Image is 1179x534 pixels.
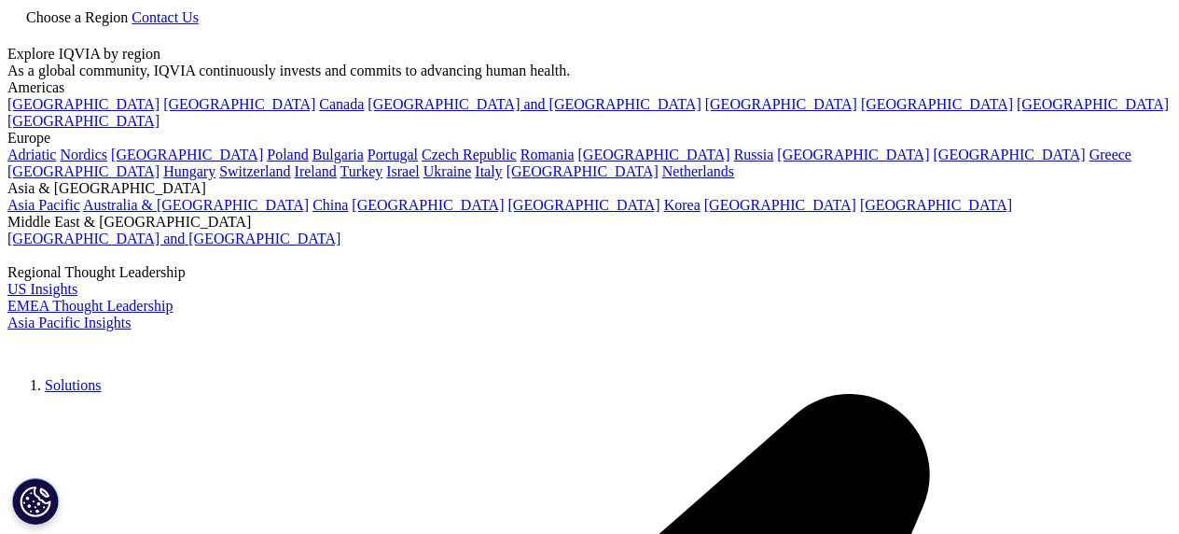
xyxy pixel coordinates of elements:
[26,9,128,25] span: Choose a Region
[7,79,1172,96] div: Americas
[45,377,101,393] a: Solutions
[368,96,700,112] a: [GEOGRAPHIC_DATA] and [GEOGRAPHIC_DATA]
[163,163,215,179] a: Hungary
[7,331,157,358] img: IQVIA Healthcare Information Technology and Pharma Clinical Research Company
[705,96,857,112] a: [GEOGRAPHIC_DATA]
[662,163,734,179] a: Netherlands
[861,96,1013,112] a: [GEOGRAPHIC_DATA]
[7,264,1172,281] div: Regional Thought Leadership
[475,163,502,179] a: Italy
[860,197,1012,213] a: [GEOGRAPHIC_DATA]
[7,147,56,162] a: Adriatic
[83,197,309,213] a: Australia & [GEOGRAPHIC_DATA]
[520,147,575,162] a: Romania
[60,147,107,162] a: Nordics
[163,96,315,112] a: [GEOGRAPHIC_DATA]
[319,96,364,112] a: Canada
[578,147,730,162] a: [GEOGRAPHIC_DATA]
[777,147,929,162] a: [GEOGRAPHIC_DATA]
[508,197,660,213] a: [GEOGRAPHIC_DATA]
[7,315,131,330] a: Asia Pacific Insights
[7,231,340,246] a: [GEOGRAPHIC_DATA] and [GEOGRAPHIC_DATA]
[7,298,173,314] a: EMEA Thought Leadership
[340,163,383,179] a: Turkey
[704,197,856,213] a: [GEOGRAPHIC_DATA]
[7,130,1172,147] div: Europe
[506,163,659,179] a: [GEOGRAPHIC_DATA]
[7,46,1172,63] div: Explore IQVIA by region
[368,147,418,162] a: Portugal
[111,147,263,162] a: [GEOGRAPHIC_DATA]
[12,478,59,525] button: Cookie Settings
[1089,147,1131,162] a: Greece
[312,147,364,162] a: Bulgaria
[423,163,472,179] a: Ukraine
[7,113,160,129] a: [GEOGRAPHIC_DATA]
[7,63,1172,79] div: As a global community, IQVIA continuously invests and commits to advancing human health.
[7,96,160,112] a: [GEOGRAPHIC_DATA]
[7,180,1172,197] div: Asia & [GEOGRAPHIC_DATA]
[295,163,337,179] a: Ireland
[352,197,504,213] a: [GEOGRAPHIC_DATA]
[312,197,348,213] a: China
[1017,96,1169,112] a: [GEOGRAPHIC_DATA]
[734,147,774,162] a: Russia
[934,147,1086,162] a: [GEOGRAPHIC_DATA]
[7,197,80,213] a: Asia Pacific
[664,197,700,213] a: Korea
[7,214,1172,231] div: Middle East & [GEOGRAPHIC_DATA]
[7,281,77,297] a: US Insights
[267,147,308,162] a: Poland
[219,163,290,179] a: Switzerland
[386,163,420,179] a: Israel
[7,163,160,179] a: [GEOGRAPHIC_DATA]
[132,9,199,25] a: Contact Us
[422,147,517,162] a: Czech Republic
